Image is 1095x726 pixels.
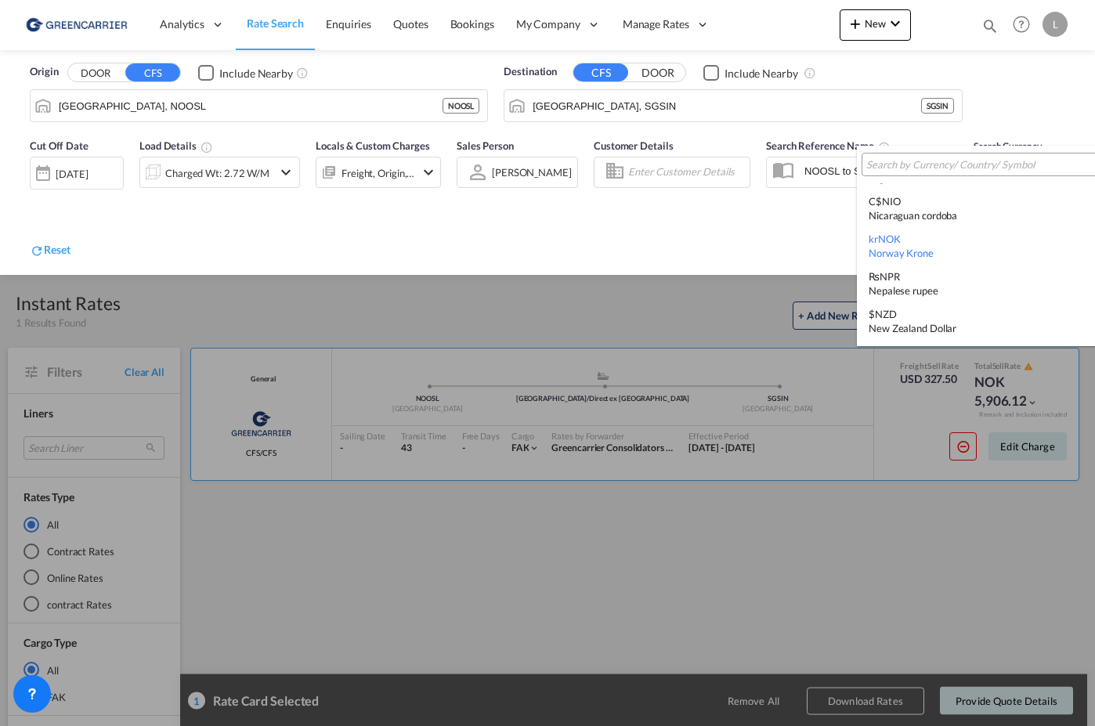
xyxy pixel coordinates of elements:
[869,195,882,208] span: C$
[869,345,880,358] span: ﷼
[869,308,875,320] span: $
[869,270,880,283] span: ₨
[869,233,878,245] span: kr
